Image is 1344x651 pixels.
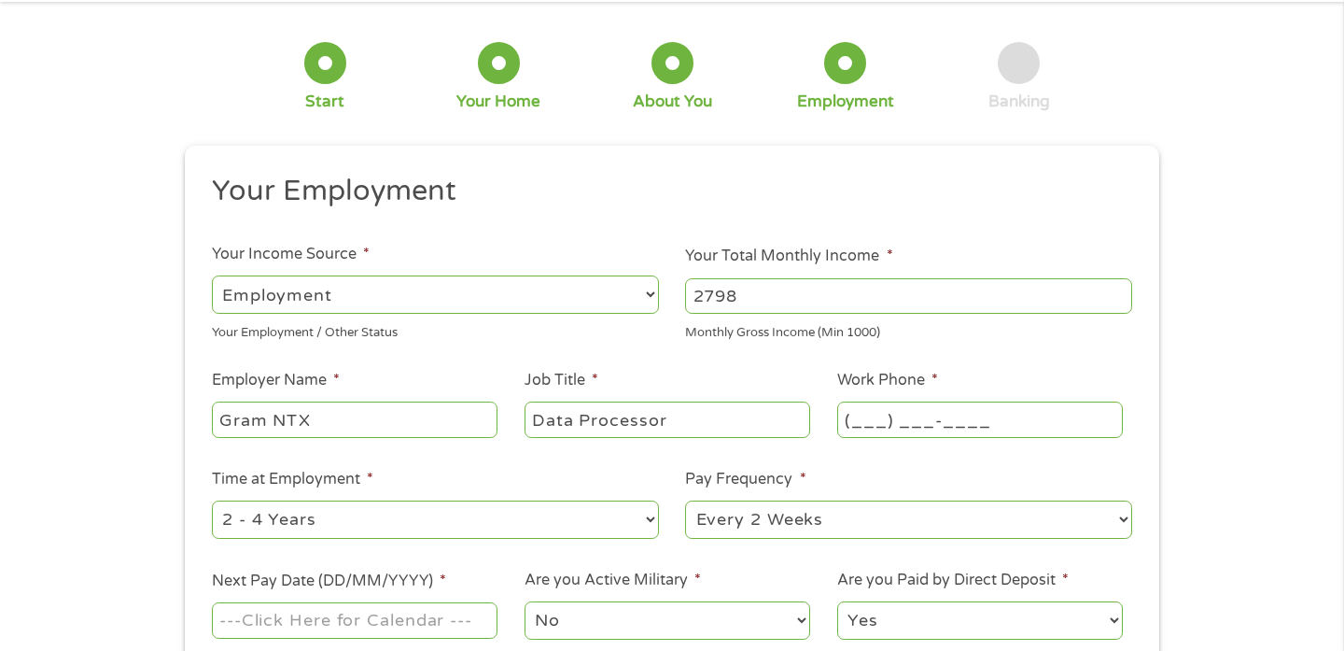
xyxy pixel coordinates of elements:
[988,92,1050,112] div: Banking
[212,245,370,264] label: Your Income Source
[685,247,892,266] label: Your Total Monthly Income
[525,402,810,437] input: Cashier
[837,571,1069,590] label: Are you Paid by Direct Deposit
[212,402,497,437] input: Walmart
[837,402,1123,437] input: (231) 754-4010
[837,371,938,390] label: Work Phone
[212,371,340,390] label: Employer Name
[525,571,701,590] label: Are you Active Military
[797,92,894,112] div: Employment
[456,92,540,112] div: Your Home
[212,572,446,591] label: Next Pay Date (DD/MM/YYYY)
[212,602,497,638] input: ---Click Here for Calendar ---
[633,92,712,112] div: About You
[212,318,659,343] div: Your Employment / Other Status
[212,470,373,489] label: Time at Employment
[685,318,1132,343] div: Monthly Gross Income (Min 1000)
[305,92,344,112] div: Start
[212,173,1119,210] h2: Your Employment
[685,470,805,489] label: Pay Frequency
[525,371,598,390] label: Job Title
[685,278,1132,314] input: 1800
